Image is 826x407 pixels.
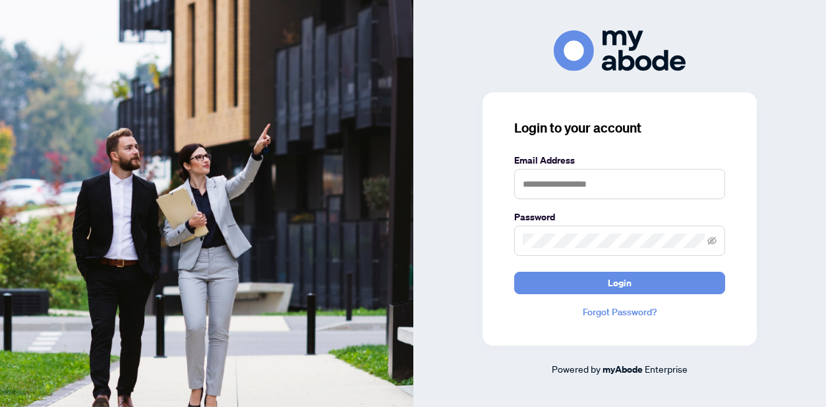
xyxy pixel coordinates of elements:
[514,210,725,224] label: Password
[514,119,725,137] h3: Login to your account
[552,363,601,375] span: Powered by
[514,153,725,168] label: Email Address
[514,272,725,294] button: Login
[554,30,686,71] img: ma-logo
[608,272,632,294] span: Login
[707,236,717,245] span: eye-invisible
[645,363,688,375] span: Enterprise
[603,362,643,377] a: myAbode
[514,305,725,319] a: Forgot Password?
